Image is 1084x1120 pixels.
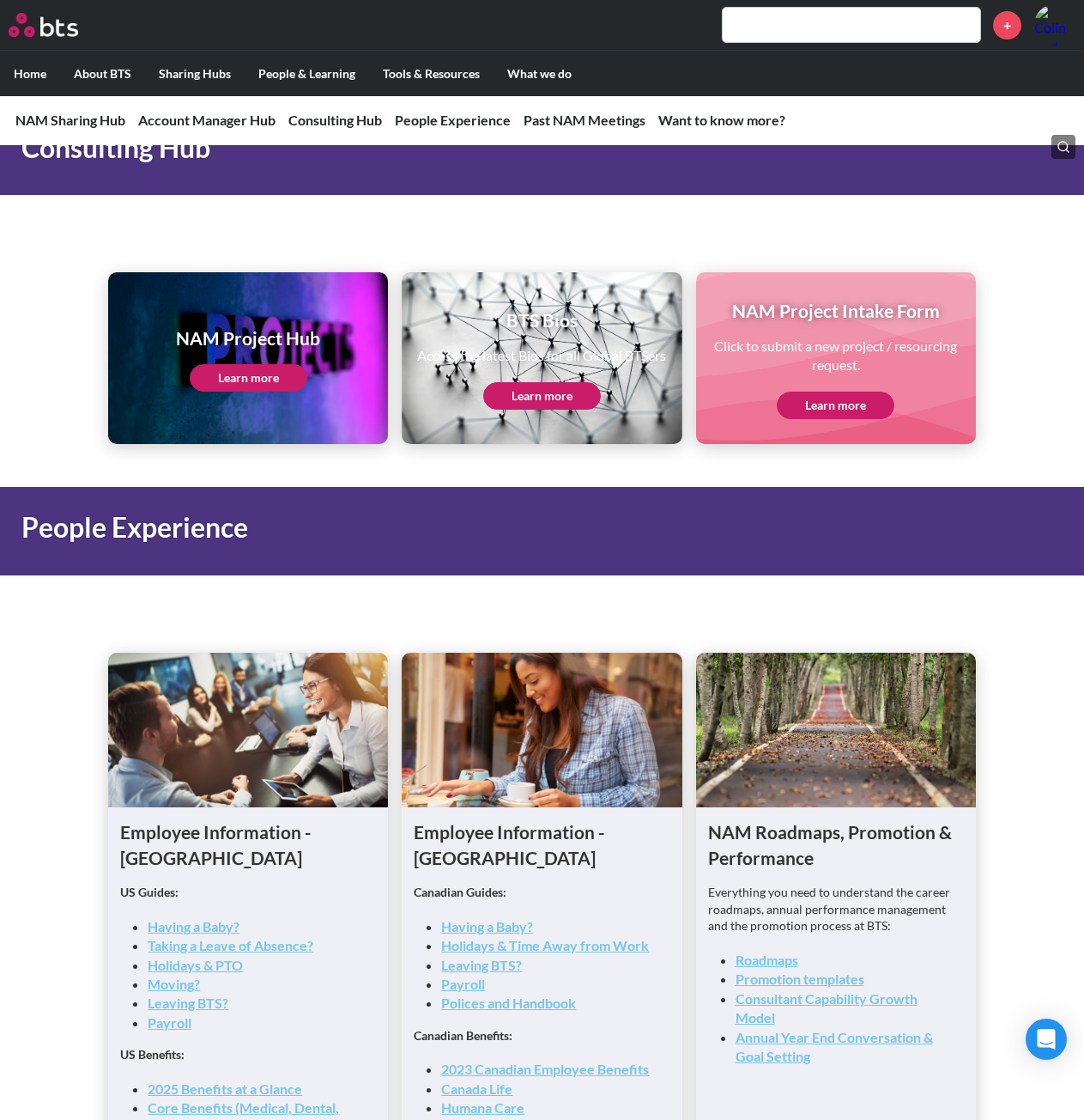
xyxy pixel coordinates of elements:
h1: BTS Bios [417,307,666,332]
a: Learn more [190,364,307,392]
a: Leaving BTS? [441,957,522,973]
h1: People Experience [21,508,750,547]
a: Consulting Hub [288,112,382,128]
a: Learn more [777,392,894,419]
a: Holidays & Time Away from Work [441,937,649,953]
p: Access the latest Bios for all Global BTSers [417,346,666,365]
a: Polices and Handbook [441,995,576,1011]
a: Canada Life [441,1080,512,1097]
a: People Experience [395,112,511,128]
a: Past NAM Meetings [524,112,645,128]
a: 2025 Benefits at a Glance [148,1080,302,1097]
strong: Canadian Benefits: [414,1028,512,1043]
a: Consultant Capability Growth Model [736,990,917,1026]
a: Leaving BTS? [148,995,228,1011]
a: Payroll [441,976,485,992]
strong: US Guides: [120,885,179,899]
a: 2023 Canadian Employee Benefits [441,1061,649,1077]
div: Open Intercom Messenger [1026,1019,1067,1060]
a: Profile [1034,4,1075,46]
img: Colin Park [1034,4,1075,46]
h1: NAM Project Hub [176,326,320,350]
label: People & Learning [245,52,369,96]
a: Holidays & PTO [148,957,243,973]
a: Want to know more? [658,112,785,128]
a: Humana Care [441,1099,524,1116]
a: Roadmaps [736,952,798,968]
strong: US Benefits: [120,1047,185,1062]
a: Having a Baby? [441,918,533,934]
h1: Consulting Hub [21,129,750,167]
a: Go home [9,13,110,37]
h1: Employee Information - [GEOGRAPHIC_DATA] [414,819,669,870]
a: Account Manager Hub [138,112,276,128]
p: Everything you need to understand the career roadmaps, annual performance management and the prom... [708,884,964,934]
label: What we do [494,52,585,96]
h1: NAM Roadmaps, Promotion & Performance [708,819,964,870]
a: + [993,11,1021,40]
a: Moving? [148,976,200,992]
h1: NAM Project Intake Form [708,298,964,323]
a: Annual Year End Conversation & Goal Setting [736,1029,933,1064]
a: Promotion templates [736,971,864,987]
strong: Canadian Guides: [414,885,506,899]
a: Having a Baby? [148,918,239,934]
h1: Employee Information - [GEOGRAPHIC_DATA] [120,819,376,870]
img: BTS Logo [9,13,78,37]
a: Learn more [483,382,601,410]
a: Taking a Leave of Absence? [148,937,313,953]
label: Tools & Resources [369,52,494,96]
label: Sharing Hubs [145,52,245,96]
a: NAM Sharing Hub [15,112,125,128]
label: About BTS [60,52,145,96]
p: Click to submit a new project / resourcing request. [708,337,964,375]
a: Payroll [148,1014,191,1031]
